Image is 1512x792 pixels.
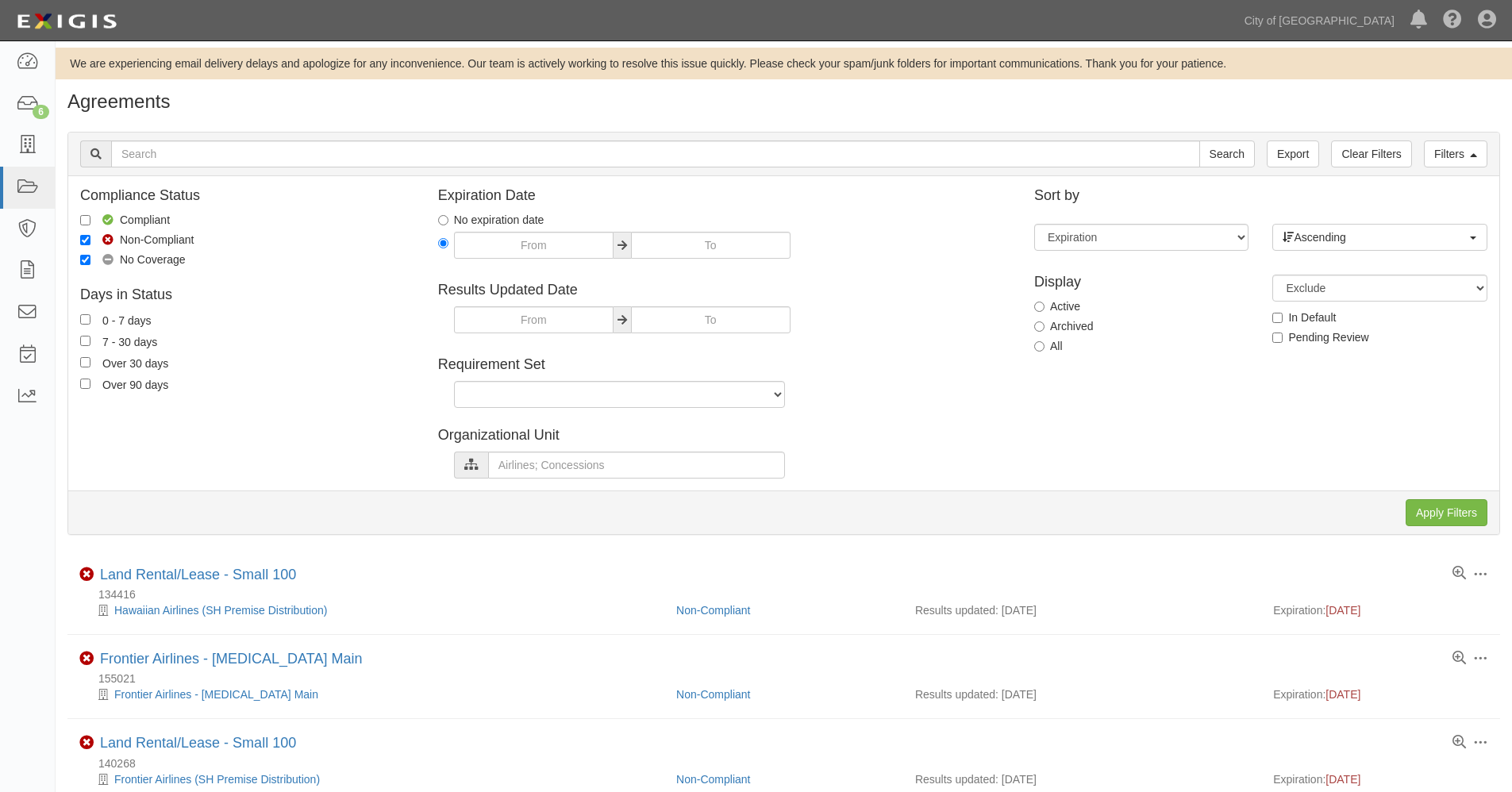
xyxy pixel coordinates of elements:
[79,586,1500,602] div: 134416
[33,105,49,119] div: 6
[1034,298,1080,314] label: Active
[80,379,90,389] input: Over 90 days
[80,314,90,325] input: 0 - 7 days
[100,735,296,751] a: Land Rental/Lease - Small 100
[79,567,94,582] i: Non-Compliant
[100,651,362,667] a: Frontier Airlines - [MEDICAL_DATA] Main
[1272,309,1336,325] label: In Default
[80,212,170,228] label: Compliant
[1272,333,1283,343] input: Pending Review
[79,686,664,702] div: Frontier Airlines - T3 Main
[102,333,157,350] div: 7 - 30 days
[676,688,750,701] a: Non-Compliant
[79,671,1500,686] div: 155021
[114,688,318,701] a: Frontier Airlines - [MEDICAL_DATA] Main
[1272,329,1368,345] label: Pending Review
[1443,11,1462,30] i: Help Center - Complianz
[80,336,90,346] input: 7 - 30 days
[1034,321,1045,332] input: Archived
[454,232,614,259] input: From
[438,215,448,225] input: No expiration date
[80,235,90,245] input: Non-Compliant
[1272,224,1487,251] button: Ascending
[631,306,791,333] input: To
[80,255,90,265] input: No Coverage
[100,735,296,752] div: Land Rental/Lease - Small 100
[676,773,750,786] a: Non-Compliant
[80,232,194,248] label: Non-Compliant
[111,140,1200,167] input: Search
[12,7,121,36] img: logo-5460c22ac91f19d4615b14bd174203de0afe785f0fc80cf4dbbc73dc1793850b.png
[1034,338,1063,354] label: All
[102,311,151,329] div: 0 - 7 days
[56,56,1512,71] div: We are experiencing email delivery delays and apologize for any inconvenience. Our team is active...
[100,651,362,668] div: Frontier Airlines - T3 Main
[102,354,168,371] div: Over 30 days
[1034,341,1045,352] input: All
[1452,652,1466,666] a: View results summary
[1273,771,1488,787] div: Expiration:
[1325,604,1360,617] span: [DATE]
[1325,688,1360,701] span: [DATE]
[100,567,296,582] a: Land Rental/Lease - Small 100
[114,604,327,617] a: Hawaiian Airlines (SH Premise Distribution)
[631,232,791,259] input: To
[79,736,94,750] i: Non-Compliant
[915,602,1249,618] div: Results updated: [DATE]
[1283,229,1466,245] span: Ascending
[79,771,664,787] div: Frontier Airlines (SH Premise Distribution)
[488,452,785,479] input: Airlines; Concessions
[1452,736,1466,750] a: View results summary
[454,306,614,333] input: From
[1452,567,1466,581] a: View results summary
[79,755,1500,771] div: 140268
[79,602,664,618] div: Hawaiian Airlines (SH Premise Distribution)
[67,91,1500,112] h1: Agreements
[1273,686,1488,702] div: Expiration:
[1424,140,1487,167] a: Filters
[79,652,94,666] i: Non-Compliant
[80,252,186,267] label: No Coverage
[438,188,1010,204] h4: Expiration Date
[1034,275,1248,290] h4: Display
[438,283,1010,298] h4: Results Updated Date
[114,773,320,786] a: Frontier Airlines (SH Premise Distribution)
[1034,188,1487,204] h4: Sort by
[100,567,296,584] div: Land Rental/Lease - Small 100
[1406,499,1487,526] input: Apply Filters
[1034,302,1045,312] input: Active
[915,686,1249,702] div: Results updated: [DATE]
[1267,140,1319,167] a: Export
[1331,140,1411,167] a: Clear Filters
[1273,602,1488,618] div: Expiration:
[1272,313,1283,323] input: In Default
[80,188,414,204] h4: Compliance Status
[80,215,90,225] input: Compliant
[1034,318,1093,334] label: Archived
[1199,140,1255,167] input: Search
[438,357,1010,373] h4: Requirement Set
[438,428,1010,444] h4: Organizational Unit
[80,287,414,303] h4: Days in Status
[1237,5,1402,37] a: City of [GEOGRAPHIC_DATA]
[102,375,168,393] div: Over 90 days
[915,771,1249,787] div: Results updated: [DATE]
[1325,773,1360,786] span: [DATE]
[676,604,750,617] a: Non-Compliant
[80,357,90,367] input: Over 30 days
[438,212,544,228] label: No expiration date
